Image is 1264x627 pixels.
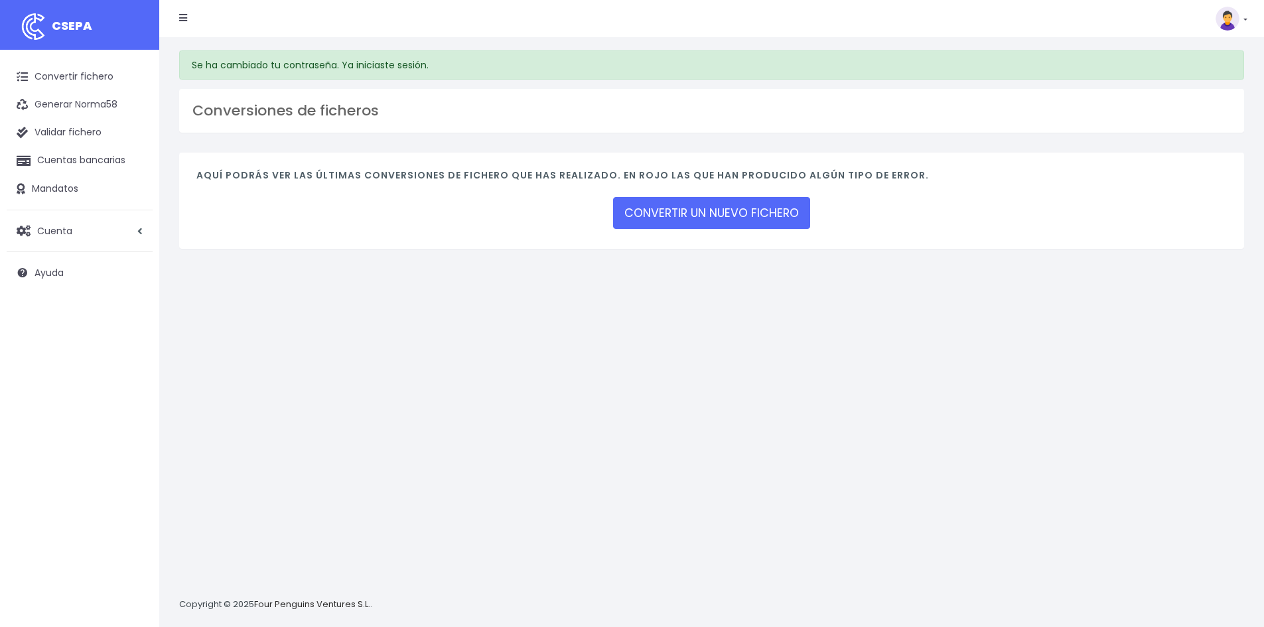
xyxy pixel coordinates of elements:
h3: Conversiones de ficheros [192,102,1231,119]
a: Convertir fichero [7,63,153,91]
span: CSEPA [52,17,92,34]
a: CONVERTIR UN NUEVO FICHERO [613,197,810,229]
span: Cuenta [37,224,72,237]
a: Mandatos [7,175,153,203]
a: Ayuda [7,259,153,287]
span: Ayuda [35,266,64,279]
a: Cuenta [7,217,153,245]
a: Generar Norma58 [7,91,153,119]
img: logo [17,10,50,43]
a: Four Penguins Ventures S.L. [254,598,370,610]
a: Cuentas bancarias [7,147,153,174]
p: Copyright © 2025 . [179,598,372,612]
a: Validar fichero [7,119,153,147]
h4: Aquí podrás ver las últimas conversiones de fichero que has realizado. En rojo las que han produc... [196,170,1227,188]
div: Se ha cambiado tu contraseña. Ya iniciaste sesión. [179,50,1244,80]
img: profile [1216,7,1239,31]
